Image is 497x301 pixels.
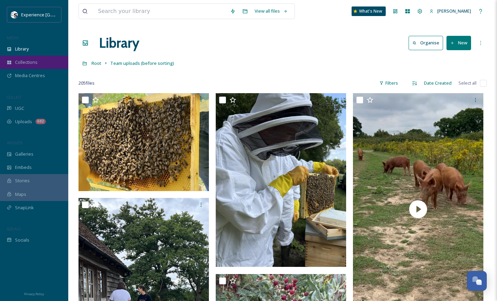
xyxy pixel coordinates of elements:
[15,237,29,243] span: Socials
[35,119,46,124] div: 682
[7,95,22,100] span: COLLECT
[251,4,291,18] a: View all files
[15,204,34,211] span: SnapLink
[99,33,139,53] a: Library
[446,36,471,50] button: New
[216,93,346,267] img: ext_1754409843.827942_samanthasmithson@westsussex.gov.org-IMG_8487.jpeg
[7,226,20,231] span: SOCIALS
[21,11,89,18] span: Experience [GEOGRAPHIC_DATA]
[15,72,45,79] span: Media Centres
[458,80,477,86] span: Select all
[15,46,29,52] span: Library
[91,59,101,67] a: Root
[7,35,19,40] span: MEDIA
[426,4,474,18] a: [PERSON_NAME]
[95,4,227,19] input: Search your library
[79,93,209,191] img: ext_1754409883.092256_samanthasmithson@westsussex.gov.org-IMG_8482.jpeg
[376,76,401,90] div: Filters
[352,6,386,16] a: What's New
[24,292,44,296] span: Privacy Policy
[15,151,33,157] span: Galleries
[91,60,101,66] span: Root
[421,76,455,90] div: Date Created
[11,11,18,18] img: WSCC%20ES%20Socials%20Icon%20-%20Secondary%20-%20Black.jpg
[15,191,26,198] span: Maps
[7,140,23,145] span: WIDGETS
[15,118,32,125] span: Uploads
[15,177,30,184] span: Stories
[79,80,95,86] span: 205 file s
[15,59,38,66] span: Collections
[110,60,174,66] span: Team uploads (before sorting)
[409,36,446,50] a: Organise
[24,289,44,298] a: Privacy Policy
[409,36,443,50] button: Organise
[15,164,32,171] span: Embeds
[15,105,24,112] span: UGC
[467,271,487,291] button: Open Chat
[110,59,174,67] a: Team uploads (before sorting)
[437,8,471,14] span: [PERSON_NAME]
